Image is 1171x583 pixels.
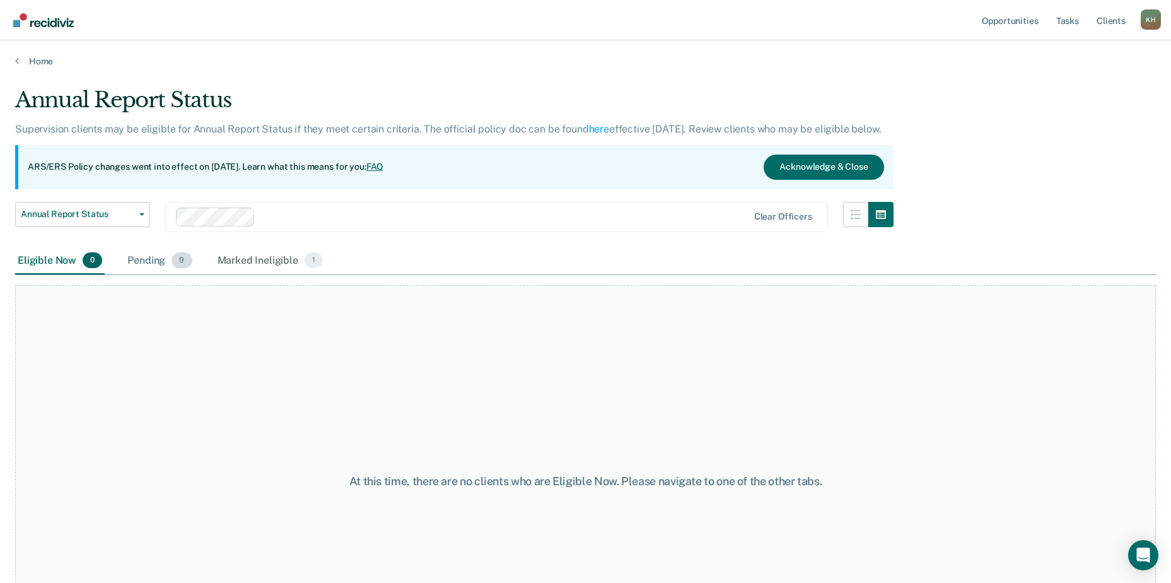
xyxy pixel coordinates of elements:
a: FAQ [366,162,384,172]
div: Clear officers [754,211,812,222]
span: 9 [172,252,192,269]
button: Annual Report Status [15,202,150,227]
p: ARS/ERS Policy changes went into effect on [DATE]. Learn what this means for you: [28,161,383,174]
span: 0 [83,252,102,269]
button: Profile dropdown button [1141,9,1161,30]
div: Pending9 [125,247,194,275]
span: 1 [305,252,323,269]
div: K H [1141,9,1161,30]
div: Marked Ineligible1 [215,247,326,275]
div: At this time, there are no clients who are Eligible Now. Please navigate to one of the other tabs. [301,474,871,488]
div: Open Intercom Messenger [1128,540,1158,570]
img: Recidiviz [13,13,74,27]
span: Annual Report Status [21,209,134,220]
a: Home [15,56,1156,67]
div: Eligible Now0 [15,247,105,275]
a: here [589,123,609,135]
button: Acknowledge & Close [764,155,883,180]
div: Annual Report Status [15,87,894,123]
p: Supervision clients may be eligible for Annual Report Status if they meet certain criteria. The o... [15,123,881,135]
